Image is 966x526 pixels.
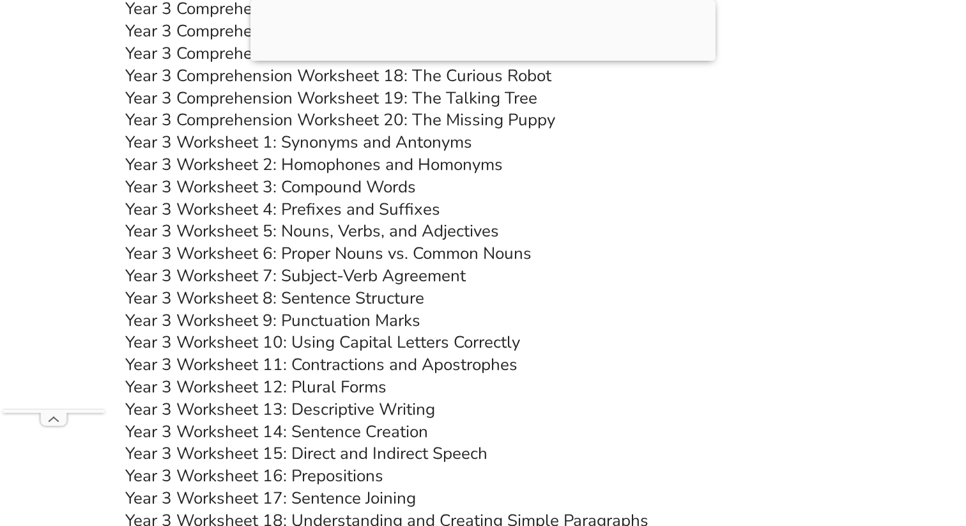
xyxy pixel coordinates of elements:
[125,109,555,131] a: Year 3 Comprehension Worksheet 20: The Missing Puppy
[747,382,966,526] iframe: Chat Widget
[125,421,428,443] a: Year 3 Worksheet 14: Sentence Creation
[125,376,387,398] a: Year 3 Worksheet 12: Plural Forms
[125,153,503,176] a: Year 3 Worksheet 2: Homophones and Homonyms
[125,309,420,332] a: Year 3 Worksheet 9: Punctuation Marks
[125,287,424,309] a: Year 3 Worksheet 8: Sentence Structure
[125,42,581,65] a: Year 3 Comprehension Worksheet 17: The Brave Little Turtle
[125,331,520,353] a: Year 3 Worksheet 10: Using Capital Letters Correctly
[3,26,105,410] iframe: Advertisement
[125,20,565,42] a: Year 3 Comprehension Worksheet 16: The Friendly Dragon
[125,65,551,87] a: Year 3 Comprehension Worksheet 18: The Curious Robot
[125,176,416,198] a: Year 3 Worksheet 3: Compound Words
[125,220,499,242] a: Year 3 Worksheet 5: Nouns, Verbs, and Adjectives
[125,242,532,265] a: Year 3 Worksheet 6: Proper Nouns vs. Common Nouns
[125,198,440,220] a: Year 3 Worksheet 4: Prefixes and Suffixes
[125,398,435,421] a: Year 3 Worksheet 13: Descriptive Writing
[125,487,416,509] a: Year 3 Worksheet 17: Sentence Joining
[125,131,472,153] a: Year 3 Worksheet 1: Synonyms and Antonyms
[125,265,466,287] a: Year 3 Worksheet 7: Subject-Verb Agreement
[125,353,517,376] a: Year 3 Worksheet 11: Contractions and Apostrophes
[125,442,487,465] a: Year 3 Worksheet 15: Direct and Indirect Speech
[125,87,537,109] a: Year 3 Comprehension Worksheet 19: The Talking Tree
[125,465,383,487] a: Year 3 Worksheet 16: Prepositions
